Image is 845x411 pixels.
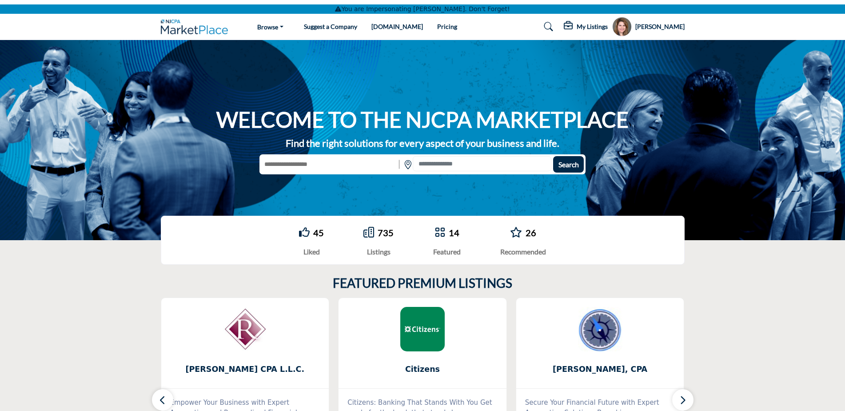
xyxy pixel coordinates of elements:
a: Go to Featured [434,227,445,239]
span: Search [558,160,579,169]
a: 45 [313,227,324,238]
div: Liked [299,246,324,257]
div: My Listings [564,21,608,32]
b: Citizens [352,358,493,381]
b: Joseph J. Gormley, CPA [530,358,671,381]
a: [DOMAIN_NAME] [371,23,423,30]
a: 735 [378,227,394,238]
h5: My Listings [577,23,608,31]
a: Citizens [339,358,506,381]
div: Featured [433,246,461,257]
div: Recommended [500,246,546,257]
h1: WELCOME TO THE NJCPA MARKETPLACE [216,106,629,133]
b: Rivero CPA L.L.C. [175,358,316,381]
button: Show hide supplier dropdown [612,17,632,36]
span: [PERSON_NAME] CPA L.L.C. [175,363,316,375]
i: Go to Liked [299,227,310,238]
h5: [PERSON_NAME] [635,22,685,31]
span: Citizens [352,363,493,375]
a: 14 [449,227,459,238]
a: Browse [251,20,290,33]
a: Search [535,20,559,34]
img: Citizens [400,307,445,351]
img: Joseph J. Gormley, CPA [578,307,622,351]
span: [PERSON_NAME], CPA [530,363,671,375]
strong: Find the right solutions for every aspect of your business and life. [286,137,559,149]
a: 26 [526,227,536,238]
a: [PERSON_NAME], CPA [516,358,684,381]
a: [PERSON_NAME] CPA L.L.C. [161,358,329,381]
a: Go to Recommended [510,227,522,239]
div: Listings [363,246,394,257]
a: Suggest a Company [304,23,357,30]
img: Rectangle%203585.svg [397,156,402,173]
h2: FEATURED PREMIUM LISTINGS [333,276,512,291]
img: Site Logo [161,20,233,34]
img: Rivero CPA L.L.C. [223,307,267,351]
a: Pricing [437,23,457,30]
button: Search [553,156,584,173]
